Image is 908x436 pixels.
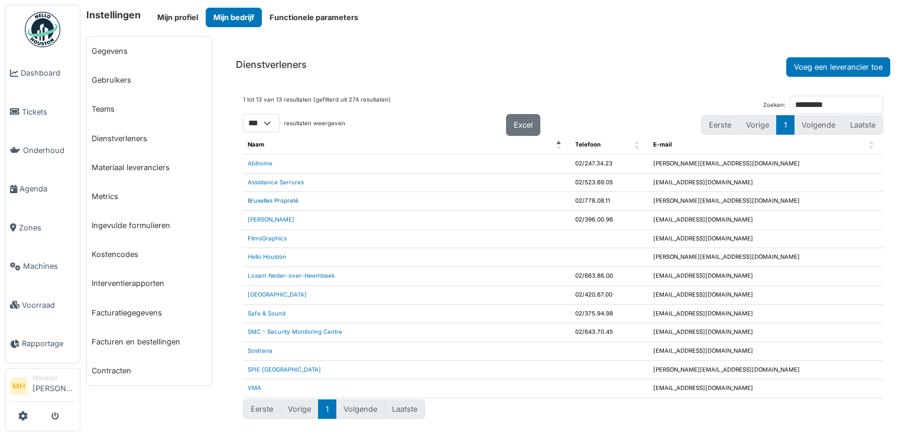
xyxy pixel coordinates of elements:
span: Tickets [22,106,75,118]
li: MH [10,378,28,395]
a: Machines [5,247,80,285]
h6: Instellingen [86,9,141,21]
span: Onderhoud [23,145,75,156]
li: [PERSON_NAME] [33,373,75,399]
a: VMA [248,385,261,391]
a: Abihome [248,160,273,167]
a: Loxam Neder-over-Heembeek [248,272,335,279]
button: 1 [318,399,336,419]
span: E-mail [653,141,672,148]
a: Kostencodes [87,240,212,269]
td: [EMAIL_ADDRESS][DOMAIN_NAME] [648,267,883,286]
td: [EMAIL_ADDRESS][DOMAIN_NAME] [648,341,883,360]
button: 1 [776,115,794,135]
span: Excel [514,121,533,129]
span: Naam [248,141,264,148]
span: Dashboard [21,67,75,79]
td: 02/663.86.00 [570,267,648,286]
td: 02/375.94.98 [570,304,648,323]
a: Tickets [5,92,80,131]
span: Telefoon [575,141,601,148]
a: Hello Houston [248,253,286,260]
a: Onderhoud [5,131,80,170]
td: [EMAIL_ADDRESS][DOMAIN_NAME] [648,229,883,248]
td: [EMAIL_ADDRESS][DOMAIN_NAME] [648,304,883,323]
td: [PERSON_NAME][EMAIL_ADDRESS][DOMAIN_NAME] [648,192,883,211]
a: FilmsGraphics [248,235,287,242]
a: Materiaal leveranciers [87,153,212,182]
td: [PERSON_NAME][EMAIL_ADDRESS][DOMAIN_NAME] [648,360,883,379]
a: Facturen en bestellingen [87,327,212,356]
td: 02/247.34.23 [570,155,648,174]
a: Dienstverleners [87,124,212,153]
a: Bruxelles Propreté [248,197,299,204]
td: 02/643.70.45 [570,323,648,342]
label: Zoeken: [763,101,786,110]
span: Rapportage [22,338,75,349]
td: [PERSON_NAME][EMAIL_ADDRESS][DOMAIN_NAME] [648,248,883,267]
a: SMC - Security Monitoring Centre [248,328,342,335]
h6: Dienstverleners [236,59,307,70]
nav: pagination [701,115,883,135]
a: Sostrana [248,347,273,354]
td: [EMAIL_ADDRESS][DOMAIN_NAME] [648,173,883,192]
button: Mijn profiel [150,8,206,27]
button: Excel [506,114,540,136]
td: [EMAIL_ADDRESS][DOMAIN_NAME] [648,211,883,230]
a: Agenda [5,170,80,208]
td: 02/420.67.00 [570,285,648,304]
a: Gegevens [87,37,212,66]
td: [EMAIL_ADDRESS][DOMAIN_NAME] [648,379,883,398]
div: Manager [33,373,75,382]
a: Voorraad [5,285,80,324]
span: Naam: Activate to invert sorting [556,136,563,154]
span: Zones [19,222,75,233]
a: Rapportage [5,324,80,363]
span: Voorraad [22,300,75,311]
a: [GEOGRAPHIC_DATA] [248,291,307,298]
a: [PERSON_NAME] [248,216,294,223]
a: Metrics [87,182,212,211]
img: Badge_color-CXgf-gQk.svg [25,12,60,47]
a: Interventierapporten [87,269,212,298]
div: 1 tot 13 van 13 resultaten (gefilterd uit 274 resultaten) [243,96,391,114]
a: Dashboard [5,54,80,92]
button: Mijn bedrijf [206,8,262,27]
button: Voeg een leverancier toe [786,57,890,77]
a: Gebruikers [87,66,212,95]
td: 02/523.69.05 [570,173,648,192]
nav: pagination [243,399,425,419]
span: Telefoon: Activate to sort [634,136,641,154]
td: [EMAIL_ADDRESS][DOMAIN_NAME] [648,323,883,342]
span: Agenda [20,183,75,194]
a: Teams [87,95,212,123]
button: Functionele parameters [262,8,366,27]
a: Contracten [87,356,212,385]
td: 02/778.08.11 [570,192,648,211]
a: Safe & Sound [248,310,286,317]
td: [EMAIL_ADDRESS][DOMAIN_NAME] [648,285,883,304]
a: Ingevulde formulieren [87,211,212,240]
td: 02/396.00.96 [570,211,648,230]
span: Machines [23,261,75,272]
span: E-mail: Activate to sort [869,136,876,154]
a: Facturatiegegevens [87,298,212,327]
a: Assistance Serrures [248,179,304,186]
a: Zones [5,209,80,247]
label: resultaten weergeven [284,119,345,128]
a: MH Manager[PERSON_NAME] [10,373,75,402]
a: SPIE [GEOGRAPHIC_DATA] [248,366,321,373]
td: [PERSON_NAME][EMAIL_ADDRESS][DOMAIN_NAME] [648,155,883,174]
